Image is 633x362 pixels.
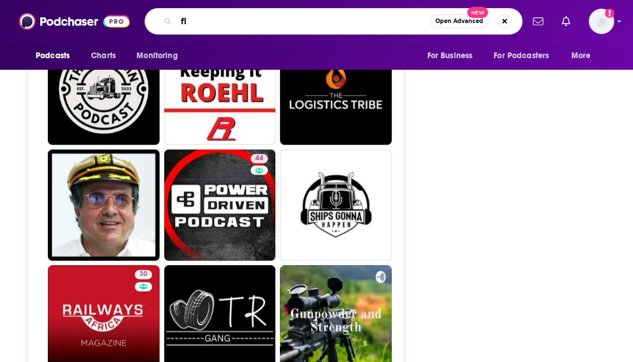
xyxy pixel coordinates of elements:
button: Open AdvancedNew [430,14,488,28]
span: For Business [427,48,472,64]
a: Show notifications dropdown [528,12,548,31]
img: User Profile [589,9,614,34]
div: Search podcasts, credits, & more... [145,8,522,35]
span: 44 [255,153,263,164]
span: Podcasts [36,48,70,64]
span: New [467,7,488,18]
svg: Add a profile image [605,9,614,18]
a: 44 [164,149,276,261]
button: open menu [28,45,85,67]
button: Show profile menu [589,9,614,34]
span: Open Advanced [435,18,483,24]
a: 44 [251,154,268,163]
a: 30 [135,270,152,279]
img: Podchaser - Follow, Share and Rate Podcasts [19,10,130,32]
a: Charts [84,45,123,67]
span: Logged in as JFarrellPR [589,9,614,34]
span: For Podcasters [494,48,549,64]
span: More [571,48,591,64]
button: open menu [419,45,487,67]
a: Show notifications dropdown [557,12,575,31]
button: open menu [486,45,566,67]
button: open menu [128,45,192,67]
span: Charts [91,48,116,64]
span: 30 [139,269,147,280]
input: Search podcasts, credits, & more... [176,12,430,31]
span: Monitoring [137,48,177,64]
button: open menu [563,45,605,67]
a: 35 [164,33,276,145]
